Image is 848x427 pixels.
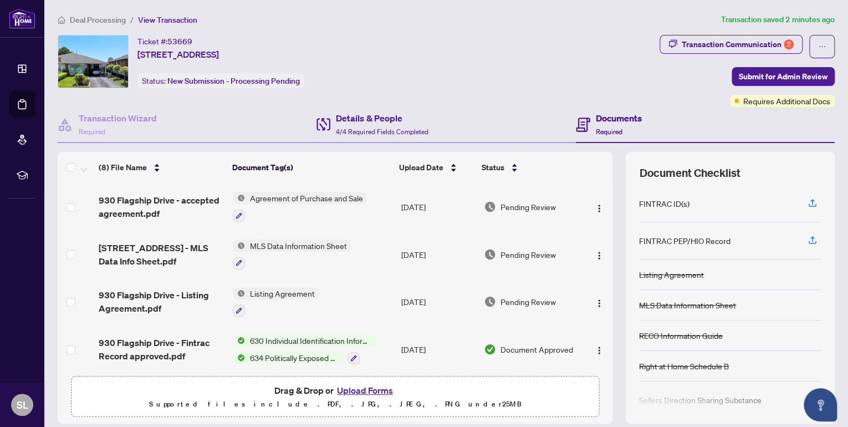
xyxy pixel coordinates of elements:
span: 930 Flagship Drive - Fintrac Record approved.pdf [99,336,224,363]
h4: Transaction Wizard [79,111,157,125]
img: Status Icon [233,240,245,252]
img: Status Icon [233,352,245,364]
div: MLS Data Information Sheet [639,299,736,311]
span: home [58,16,65,24]
button: Logo [590,246,608,263]
div: FINTRAC PEP/HIO Record [639,235,730,247]
span: SL [17,397,28,413]
button: Status Icon630 Individual Identification Information RecordStatus Icon634 Politically Exposed Per... [233,334,376,364]
span: 930 Flagship Drive - accepted agreement.pdf [99,194,224,220]
td: [DATE] [396,183,479,231]
td: [DATE] [396,326,479,373]
span: Pending Review [500,248,556,261]
div: Ticket #: [137,35,192,48]
span: Document Checklist [639,165,740,181]
button: Transaction Communication2 [660,35,803,54]
span: Document Approved [500,343,573,355]
th: Upload Date [395,152,477,183]
span: 630 Individual Identification Information Record [245,334,376,347]
img: Status Icon [233,287,245,299]
button: Status IconMLS Data Information Sheet [233,240,351,270]
span: [STREET_ADDRESS] [137,48,219,61]
span: Pending Review [500,296,556,308]
span: Drag & Drop or [274,383,396,398]
span: MLS Data Information Sheet [245,240,351,252]
span: Listing Agreement [245,287,319,299]
h4: Documents [596,111,642,125]
th: (8) File Name [94,152,228,183]
td: [DATE] [396,278,479,326]
article: Transaction saved 2 minutes ago [721,13,835,26]
div: RECO Information Guide [639,329,723,342]
h4: Details & People [336,111,428,125]
button: Status IconListing Agreement [233,287,319,317]
span: Status [482,161,504,174]
span: [STREET_ADDRESS] - MLS Data Info Sheet.pdf [99,241,224,268]
button: Status IconAgreement of Purchase and Sale [233,192,367,222]
img: Document Status [484,343,496,355]
div: 2 [784,39,794,49]
button: Upload Forms [334,383,396,398]
button: Logo [590,293,608,311]
span: New Submission - Processing Pending [167,76,300,86]
span: 634 Politically Exposed Person/Head of International Organization Checklist/Record [245,352,343,364]
span: Requires Additional Docs [743,95,830,107]
button: Open asap [804,388,837,421]
li: / [130,13,134,26]
span: View Transaction [138,15,197,25]
img: Document Status [484,201,496,213]
div: FINTRAC ID(s) [639,197,689,210]
button: Submit for Admin Review [732,67,835,86]
div: Status: [137,73,304,88]
button: Logo [590,198,608,216]
img: logo [9,8,35,29]
span: Agreement of Purchase and Sale [245,192,367,204]
span: Required [79,128,105,136]
img: Document Status [484,248,496,261]
img: Logo [595,251,604,260]
span: Upload Date [399,161,443,174]
img: IMG-W12410867_1.jpg [58,35,128,88]
img: Status Icon [233,192,245,204]
th: Status [477,152,580,183]
p: Supported files include .PDF, .JPG, .JPEG, .PNG under 25 MB [78,398,592,411]
div: Listing Agreement [639,268,704,281]
span: (8) File Name [99,161,147,174]
span: Submit for Admin Review [739,68,827,85]
button: Logo [590,340,608,358]
span: 930 Flagship Drive - Listing Agreement.pdf [99,288,224,315]
th: Document Tag(s) [228,152,395,183]
span: 53669 [167,37,192,47]
span: ellipsis [818,43,826,50]
span: Drag & Drop orUpload FormsSupported files include .PDF, .JPG, .JPEG, .PNG under25MB [71,377,599,418]
span: 4/4 Required Fields Completed [336,128,428,136]
div: Transaction Communication [682,35,794,53]
img: Status Icon [233,334,245,347]
td: [DATE] [396,231,479,278]
span: Deal Processing [70,15,126,25]
img: Logo [595,346,604,355]
span: Pending Review [500,201,556,213]
img: Document Status [484,296,496,308]
div: Right at Home Schedule B [639,360,729,372]
img: Logo [595,299,604,308]
img: Logo [595,204,604,213]
span: Required [596,128,622,136]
